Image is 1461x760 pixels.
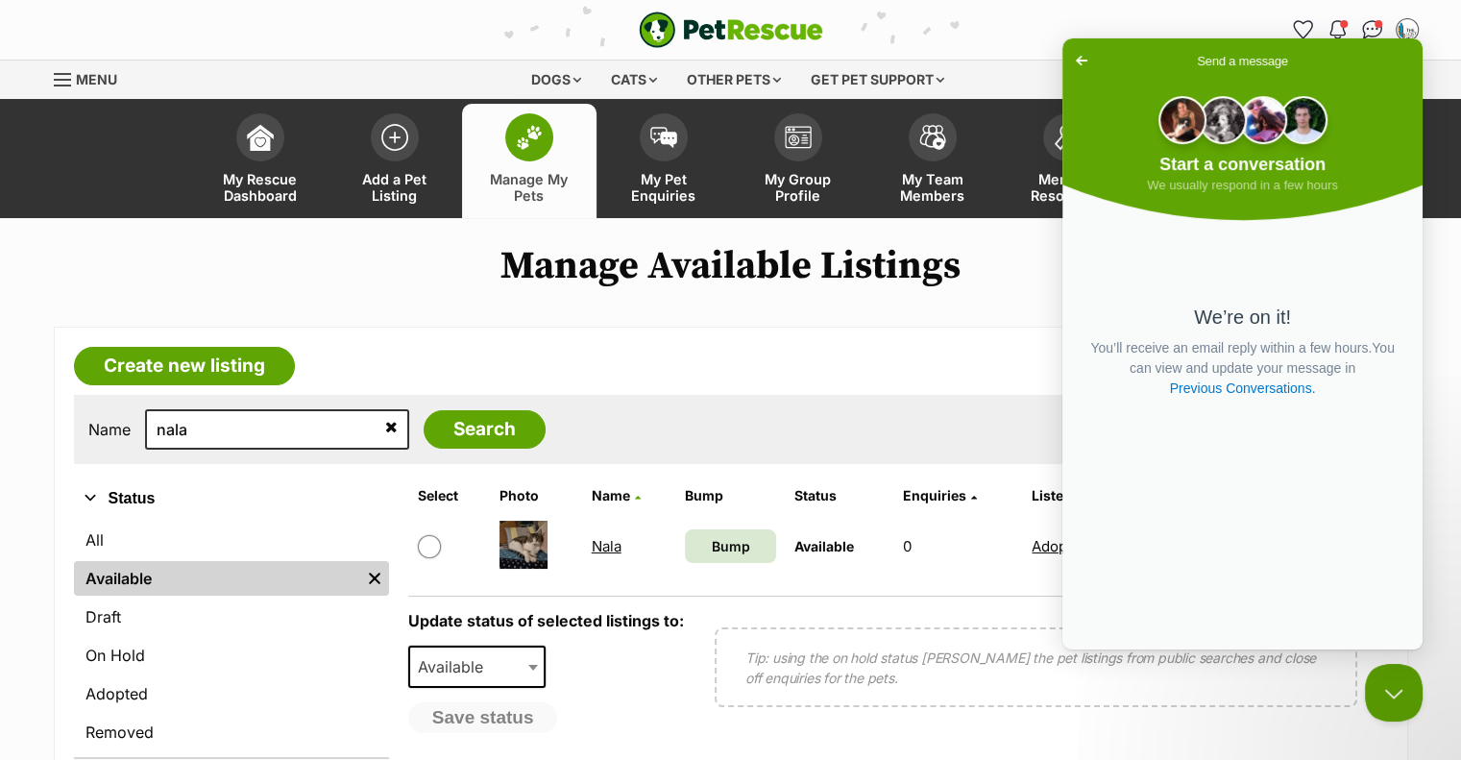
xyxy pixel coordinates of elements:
[785,126,812,149] img: group-profile-icon-3fa3cf56718a62981997c0bc7e787c4b2cf8bcc04b72c1350f741eb67cf2f40e.svg
[712,536,750,556] span: Bump
[492,480,582,511] th: Photo
[592,537,621,555] a: Nala
[597,61,670,99] div: Cats
[74,600,389,634] a: Draft
[755,171,841,204] span: My Group Profile
[88,421,131,438] label: Name
[54,61,131,95] a: Menu
[217,171,304,204] span: My Rescue Dashboard
[797,61,958,99] div: Get pet support
[1062,38,1423,650] iframe: Help Scout Beacon - Live Chat, Contact Form, and Knowledge Base
[193,104,328,218] a: My Rescue Dashboard
[410,480,490,511] th: Select
[673,61,794,99] div: Other pets
[106,340,256,360] a: Previous Conversations.
[360,561,389,596] a: Remove filter
[74,523,389,557] a: All
[621,171,707,204] span: My Pet Enquiries
[1032,487,1091,503] span: Listed by
[1398,20,1417,39] img: Adoptions Ambassador Coordinator profile pic
[1000,104,1134,218] a: Member Resources
[1365,664,1423,722] iframe: Help Scout Beacon - Close
[1357,14,1388,45] a: Conversations
[865,104,1000,218] a: My Team Members
[677,480,784,511] th: Bump
[410,653,502,680] span: Available
[1024,171,1110,204] span: Member Resources
[408,646,547,688] span: Available
[1362,20,1382,39] img: chat-41dd97257d64d25036548639549fe6c8038ab92f7586957e7f3b1b290dea8141.svg
[352,171,438,204] span: Add a Pet Listing
[731,104,865,218] a: My Group Profile
[247,124,274,151] img: dashboard-icon-eb2f2d2d3e046f16d808141f083e7271f6b2e854fb5c12c21221c1fb7104beca.svg
[592,487,641,503] a: Name
[381,124,408,151] img: add-pet-listing-icon-0afa8454b4691262ce3f59096e99ab1cd57d4a30225e0717b998d2c9b9846f56.svg
[1329,20,1345,39] img: notifications-46538b983faf8c2785f20acdc204bb7945ddae34d4c08c2a6579f10ce5e182be.svg
[408,702,558,733] button: Save status
[903,487,966,503] span: translation missing: en.admin.listings.index.attributes.enquiries
[462,104,597,218] a: Manage My Pets
[1288,14,1319,45] a: Favourites
[919,125,946,150] img: team-members-icon-5396bd8760b3fe7c0b43da4ab00e1e3bb1a5d9ba89233759b79545d2d3fc5d0d.svg
[74,715,389,749] a: Removed
[76,71,117,87] span: Menu
[639,12,823,48] img: logo-e224e6f780fb5917bec1dbf3a21bbac754714ae5b6737aabdf751b685950b380.svg
[1032,537,1134,555] a: Adoption Team
[28,302,331,357] span: You’ll receive an email reply within a few hours. You can view and update your message in
[745,648,1327,688] p: Tip: using the on hold status [PERSON_NAME] the pet listings from public searches and close off e...
[518,61,595,99] div: Dogs
[597,104,731,218] a: My Pet Enquiries
[408,611,684,630] label: Update status of selected listings to:
[650,127,677,148] img: pet-enquiries-icon-7e3ad2cf08bfb03b45e93fb7055b45f3efa6380592205ae92323e6603595dc1f.svg
[903,487,977,503] a: Enquiries
[328,104,462,218] a: Add a Pet Listing
[8,11,31,34] span: Go back
[1392,14,1423,45] button: My account
[786,480,892,511] th: Status
[424,410,546,449] input: Search
[889,171,976,204] span: My Team Members
[516,125,543,150] img: manage-my-pets-icon-02211641906a0b7f246fdf0571729dbe1e7629f14944591b6c1af311fb30b64b.svg
[1054,124,1081,150] img: member-resources-icon-8e73f808a243e03378d46382f2149f9095a855e16c252ad45f914b54edf8863c.svg
[1032,487,1102,503] a: Listed by
[74,347,295,385] a: Create new listing
[1288,14,1423,45] ul: Account quick links
[74,486,389,511] button: Status
[74,676,389,711] a: Adopted
[793,538,853,554] span: Available
[592,487,630,503] span: Name
[134,13,226,33] span: Send a message
[25,267,335,290] div: We’re on it!
[74,519,389,757] div: Status
[685,529,776,563] a: Bump
[74,561,360,596] a: Available
[486,171,572,204] span: Manage My Pets
[895,513,1023,579] td: 0
[639,12,823,48] a: PetRescue
[74,638,389,673] a: On Hold
[97,116,263,135] span: Start a conversation
[85,139,275,154] span: We usually respond in a few hours
[1323,14,1353,45] button: Notifications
